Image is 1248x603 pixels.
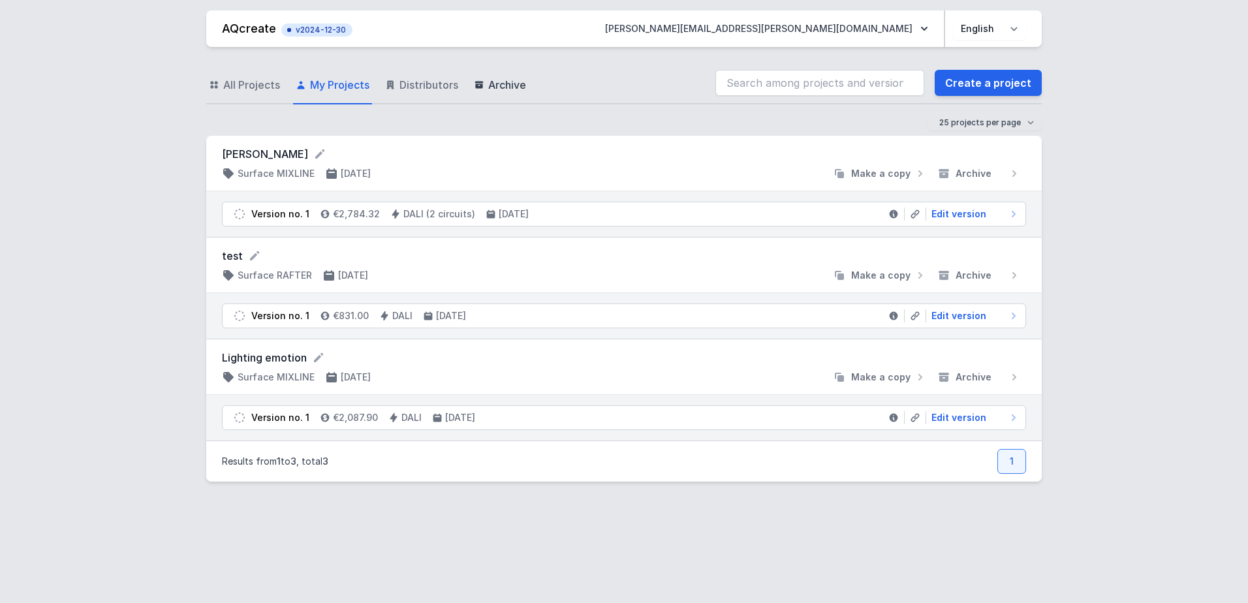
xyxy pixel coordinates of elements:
h4: Surface MIXLINE [238,371,315,384]
a: My Projects [293,67,372,104]
button: Make a copy [828,269,932,282]
span: Archive [956,167,991,180]
h4: [DATE] [338,269,368,282]
button: Make a copy [828,371,932,384]
a: Distributors [382,67,461,104]
span: Make a copy [851,167,911,180]
button: Archive [932,269,1026,282]
h4: €831.00 [333,309,369,322]
button: Rename project [312,351,325,364]
span: My Projects [310,77,369,93]
h4: [DATE] [445,411,475,424]
span: 3 [322,456,328,467]
span: v2024-12-30 [288,25,346,35]
a: Archive [471,67,529,104]
h4: [DATE] [436,309,466,322]
a: AQcreate [222,22,276,35]
span: 1 [277,456,281,467]
div: Version no. 1 [251,309,309,322]
span: Make a copy [851,371,911,384]
a: Edit version [926,411,1020,424]
h4: [DATE] [341,167,371,180]
h4: €2,087.90 [333,411,378,424]
a: 1 [997,449,1026,474]
h4: [DATE] [499,208,529,221]
h4: €2,784.32 [333,208,380,221]
span: Archive [956,371,991,384]
form: Lighting emotion [222,350,1026,365]
div: Version no. 1 [251,208,309,221]
select: Choose language [953,17,1026,40]
img: draft.svg [233,309,246,322]
span: 3 [290,456,296,467]
span: All Projects [223,77,280,93]
p: Results from to , total [222,455,328,468]
h4: DALI [392,309,413,322]
div: Version no. 1 [251,411,309,424]
button: Rename project [248,249,261,262]
a: Create a project [935,70,1042,96]
span: Edit version [931,411,986,424]
span: Edit version [931,208,986,221]
button: v2024-12-30 [281,21,352,37]
span: Make a copy [851,269,911,282]
button: Make a copy [828,167,932,180]
a: All Projects [206,67,283,104]
h4: Surface MIXLINE [238,167,315,180]
input: Search among projects and versions... [715,70,924,96]
a: Edit version [926,208,1020,221]
h4: DALI (2 circuits) [403,208,475,221]
a: Edit version [926,309,1020,322]
img: draft.svg [233,208,246,221]
span: Archive [956,269,991,282]
form: [PERSON_NAME] [222,146,1026,162]
h4: DALI [401,411,422,424]
button: [PERSON_NAME][EMAIL_ADDRESS][PERSON_NAME][DOMAIN_NAME] [595,17,939,40]
span: Archive [488,77,526,93]
span: Edit version [931,309,986,322]
img: draft.svg [233,411,246,424]
span: Distributors [399,77,458,93]
button: Archive [932,371,1026,384]
h4: [DATE] [341,371,371,384]
button: Rename project [313,147,326,161]
form: test [222,248,1026,264]
button: Archive [932,167,1026,180]
h4: Surface RAFTER [238,269,312,282]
